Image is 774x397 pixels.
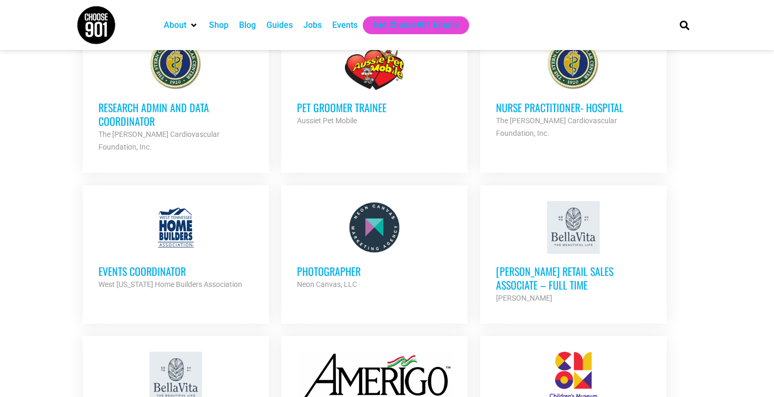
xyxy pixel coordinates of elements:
[297,264,452,278] h3: Photographer
[83,185,269,306] a: Events Coordinator West [US_STATE] Home Builders Association
[164,19,186,32] a: About
[496,294,552,302] strong: [PERSON_NAME]
[480,22,667,155] a: Nurse Practitioner- Hospital The [PERSON_NAME] Cardiovascular Foundation, Inc.
[676,16,693,34] div: Search
[297,101,452,114] h3: Pet Groomer Trainee
[332,19,358,32] a: Events
[158,16,662,34] nav: Main nav
[496,116,617,137] strong: The [PERSON_NAME] Cardiovascular Foundation, Inc.
[158,16,204,34] div: About
[209,19,229,32] a: Shop
[98,264,253,278] h3: Events Coordinator
[281,185,468,306] a: Photographer Neon Canvas, LLC
[496,264,651,292] h3: [PERSON_NAME] Retail Sales Associate – Full Time
[496,101,651,114] h3: Nurse Practitioner- Hospital
[303,19,322,32] a: Jobs
[98,130,220,151] strong: The [PERSON_NAME] Cardiovascular Foundation, Inc.
[239,19,256,32] a: Blog
[98,101,253,128] h3: Research Admin and Data Coordinator
[480,185,667,320] a: [PERSON_NAME] Retail Sales Associate – Full Time [PERSON_NAME]
[266,19,293,32] a: Guides
[373,19,459,32] a: Get Choose901 Emails
[297,116,357,125] strong: Aussiet Pet Mobile
[281,22,468,143] a: Pet Groomer Trainee Aussiet Pet Mobile
[83,22,269,169] a: Research Admin and Data Coordinator The [PERSON_NAME] Cardiovascular Foundation, Inc.
[297,280,357,289] strong: Neon Canvas, LLC
[98,280,242,289] strong: West [US_STATE] Home Builders Association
